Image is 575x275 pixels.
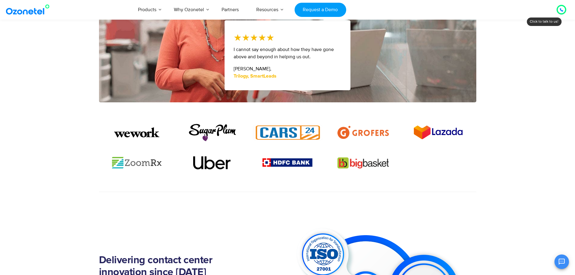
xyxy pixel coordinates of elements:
button: Open chat [554,254,569,269]
strong: Trilogy, SmartLeads [234,74,276,78]
i: ★ [266,31,274,44]
div: 5/5 [234,31,274,44]
i: ★ [250,31,258,44]
span: [PERSON_NAME], [234,66,271,72]
a: Request a Demo [295,3,346,17]
i: ★ [242,31,250,44]
i: ★ [258,31,266,44]
span: I cannot say enough about how they have gone above and beyond in helping us out. [234,46,334,60]
i: ★ [234,31,242,44]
